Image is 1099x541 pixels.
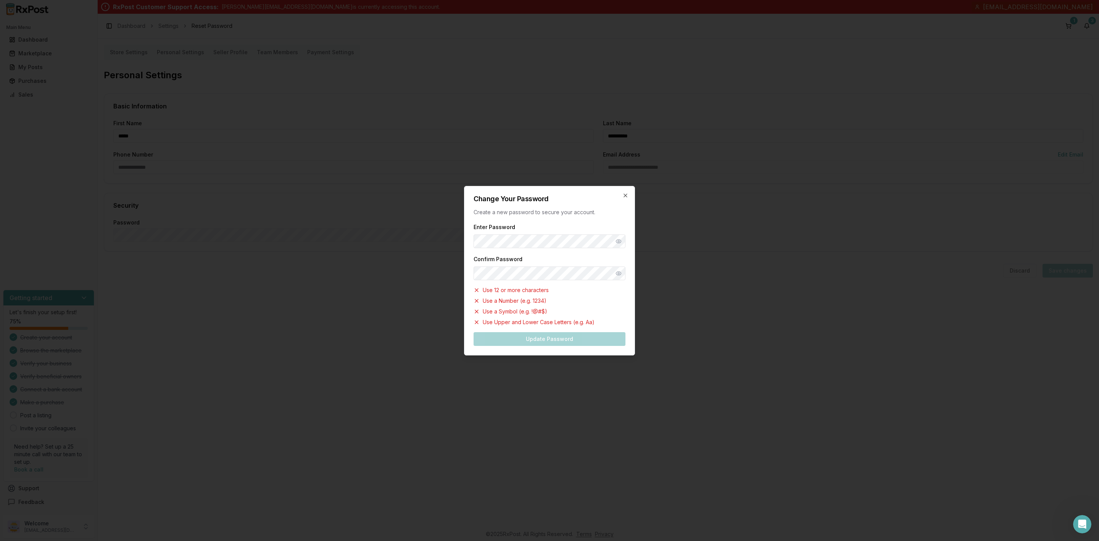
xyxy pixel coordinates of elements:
[483,318,595,326] span: Use Upper and Lower Case Letters (e.g. Aa)
[474,195,625,202] h2: Change Your Password
[612,266,625,280] button: Show password
[474,256,522,262] label: Confirm Password
[483,308,547,315] span: Use a Symbol (e.g. !@#$)
[1073,515,1091,533] iframe: Intercom live chat
[483,297,546,305] span: Use a Number (e.g. 1234)
[483,286,549,294] span: Use 12 or more characters
[474,224,515,230] label: Enter Password
[612,234,625,248] button: Show password
[474,208,625,216] p: Create a new password to secure your account.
